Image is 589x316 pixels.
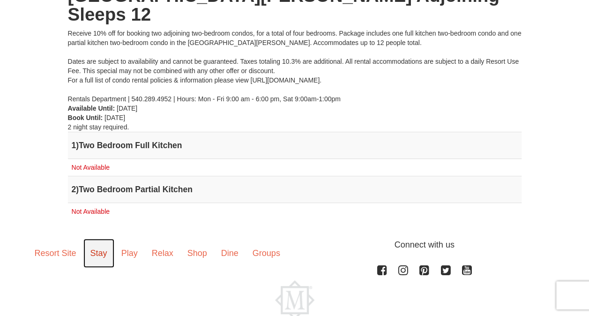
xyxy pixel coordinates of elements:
[28,239,83,268] a: Resort Site
[28,239,562,251] p: Connect with us
[83,239,114,268] a: Stay
[76,185,79,194] span: )
[72,164,110,171] span: Not Available
[145,239,180,268] a: Relax
[72,208,110,215] span: Not Available
[68,123,129,131] span: 2 night stay required.
[117,105,137,112] span: [DATE]
[68,105,115,112] strong: Available Until:
[76,141,79,150] span: )
[114,239,145,268] a: Play
[180,239,214,268] a: Shop
[214,239,246,268] a: Dine
[68,114,103,121] strong: Book Until:
[72,185,518,194] h4: 2 Two Bedroom Partial Kitchen
[72,141,518,150] h4: 1 Two Bedroom Full Kitchen
[68,29,522,104] div: Receive 10% off for booking two adjoining two-bedroom condos, for a total of four bedrooms. Packa...
[104,114,125,121] span: [DATE]
[246,239,287,268] a: Groups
